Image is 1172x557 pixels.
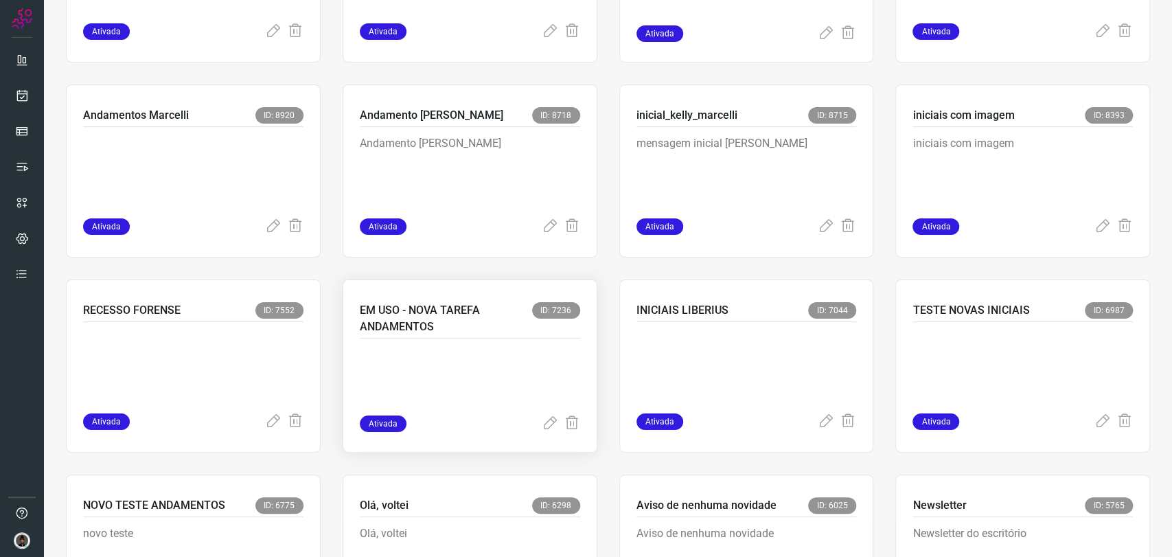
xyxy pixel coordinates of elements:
[532,107,580,124] span: ID: 8718
[83,107,189,124] p: Andamentos Marcelli
[14,532,30,549] img: d44150f10045ac5288e451a80f22ca79.png
[255,497,303,514] span: ID: 6775
[83,218,130,235] span: Ativada
[83,302,181,319] p: RECESSO FORENSE
[636,218,683,235] span: Ativada
[360,497,409,514] p: Olá, voltei
[912,302,1029,319] p: TESTE NOVAS INICIAIS
[808,302,856,319] span: ID: 7044
[636,25,683,42] span: Ativada
[83,413,130,430] span: Ativada
[83,23,130,40] span: Ativada
[532,302,580,319] span: ID: 7236
[912,135,1118,204] p: iniciais com imagem
[360,23,406,40] span: Ativada
[360,135,566,204] p: Andamento [PERSON_NAME]
[12,8,32,29] img: Logo
[360,107,503,124] p: Andamento [PERSON_NAME]
[83,497,225,514] p: NOVO TESTE ANDAMENTOS
[532,497,580,514] span: ID: 6298
[255,302,303,319] span: ID: 7552
[360,302,532,335] p: EM USO - NOVA TAREFA ANDAMENTOS
[808,107,856,124] span: ID: 8715
[255,107,303,124] span: ID: 8920
[1085,497,1133,514] span: ID: 5765
[636,302,728,319] p: INICIAIS LIBERIUS
[808,497,856,514] span: ID: 6025
[912,107,1014,124] p: iniciais com imagem
[360,416,406,432] span: Ativada
[636,413,683,430] span: Ativada
[1085,107,1133,124] span: ID: 8393
[636,107,737,124] p: inicial_kelly_marcelli
[912,497,966,514] p: Newsletter
[1085,302,1133,319] span: ID: 6987
[912,413,959,430] span: Ativada
[912,218,959,235] span: Ativada
[636,497,777,514] p: Aviso de nenhuma novidade
[912,23,959,40] span: Ativada
[360,218,406,235] span: Ativada
[636,135,842,204] p: mensagem inicial [PERSON_NAME]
